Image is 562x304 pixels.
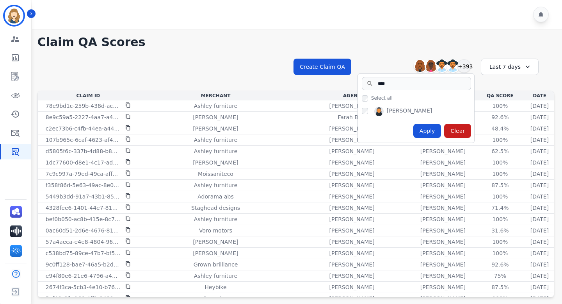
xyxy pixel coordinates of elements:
p: 9c0ff128-bae7-46a5-b2d2-700727722c2c [46,261,121,268]
p: Ashley furniture [194,147,237,155]
div: Apply [413,124,441,138]
p: [PERSON_NAME] [329,261,374,268]
p: [PERSON_NAME] [329,136,374,144]
div: +393 [457,59,471,73]
div: 62.5% [482,147,518,155]
div: 48.4% [482,125,518,132]
p: 107b965c-6caf-4623-af44-c363844841a2 [46,136,121,144]
p: [DATE] [530,102,549,110]
p: [PERSON_NAME] [420,193,466,200]
p: [DATE] [530,125,549,132]
p: [PERSON_NAME] [329,295,374,302]
div: 100% [482,136,518,144]
p: Moissaniteco [198,170,233,178]
p: 8e9c59a5-2227-4aa7-a435-426e7fdb057e [46,113,121,121]
p: [DATE] [530,136,549,144]
p: Ashley furniture [194,136,237,144]
div: 100% [482,159,518,166]
p: Staghead designs [191,204,240,212]
p: [PERSON_NAME] [329,125,374,132]
p: [PERSON_NAME] [329,283,374,291]
div: 71.4% [482,204,518,212]
p: Heybike [205,283,226,291]
p: [PERSON_NAME] [420,215,466,223]
p: [DATE] [530,159,549,166]
p: [PERSON_NAME] [193,113,238,121]
div: Claim Id [39,93,137,99]
div: 100% [482,215,518,223]
p: Oura ring [203,295,228,302]
p: [DATE] [530,170,549,178]
div: Date [527,93,552,99]
p: f358f86d-5e63-49ac-8e0e-848ffb51c150 [46,181,121,189]
div: 87.5% [482,283,518,291]
p: [PERSON_NAME] [420,159,466,166]
div: 92.6% [482,113,518,121]
p: Ashley furniture [194,215,237,223]
p: 1dc77600-d8e1-4c17-ad20-c57412d9e830 [46,159,121,166]
p: Farah Bois [338,113,366,121]
img: Bordered avatar [5,6,23,25]
div: 100% [482,102,518,110]
p: [DATE] [530,215,549,223]
p: [PERSON_NAME] [420,249,466,257]
p: c2ec73b6-c4fb-44ea-a441-bad47e2e64c7 [46,125,121,132]
p: [DATE] [530,295,549,302]
p: c538bd75-89ce-47b7-bf5d-794f8e18709f [46,249,121,257]
p: [PERSON_NAME] [329,102,374,110]
p: Ashley furniture [194,272,237,280]
p: [DATE] [530,204,549,212]
div: Agent [294,93,409,99]
p: [PERSON_NAME] [420,295,466,302]
p: [PERSON_NAME] [420,261,466,268]
p: [PERSON_NAME] [420,181,466,189]
p: 4328fee6-1401-44e7-814b-b81243b1c27a [46,204,121,212]
p: [DATE] [530,238,549,246]
div: 87.5% [482,181,518,189]
p: [DATE] [530,261,549,268]
p: 5af46c2f-c166-4ff1-9480-6f09f0b3170e [46,295,121,302]
p: [DATE] [530,113,549,121]
p: [DATE] [530,181,549,189]
p: [PERSON_NAME] [329,272,374,280]
p: [PERSON_NAME] [193,249,238,257]
div: 100% [482,170,518,178]
div: Merchant [140,93,291,99]
p: [DATE] [530,249,549,257]
p: Adorama abs [197,193,234,200]
p: [PERSON_NAME] [420,238,466,246]
div: [PERSON_NAME] [387,107,432,116]
button: Create Claim QA [293,59,351,75]
p: [PERSON_NAME] [420,227,466,234]
span: Select all [371,95,393,101]
p: 0ac60d51-2d6e-4676-8113-af5f42dde11d [46,227,121,234]
div: 100% [482,295,518,302]
div: 100% [482,249,518,257]
div: 92.6% [482,261,518,268]
p: 5449b3dd-91a7-43b1-85df-fab6e514bca5 [46,193,121,200]
div: 100% [482,238,518,246]
p: [PERSON_NAME] [329,204,374,212]
p: [PERSON_NAME] [329,193,374,200]
p: [PERSON_NAME] [420,147,466,155]
p: 2674f3ca-5cb3-4e10-b76d-b0a95febd2c4 [46,283,121,291]
p: Ashley furniture [194,181,237,189]
p: Voro motors [199,227,232,234]
div: QA Score [477,93,524,99]
p: [PERSON_NAME] [329,238,374,246]
p: [PERSON_NAME] [329,249,374,257]
p: [PERSON_NAME] [193,159,238,166]
p: [PERSON_NAME] [329,147,374,155]
p: [PERSON_NAME] [420,170,466,178]
p: [PERSON_NAME] [193,238,238,246]
p: [PERSON_NAME] [193,125,238,132]
div: Clear [444,124,471,138]
p: [PERSON_NAME] [329,215,374,223]
p: [DATE] [530,147,549,155]
p: bef0b050-ac8b-415e-8c7a-ed1330f4f300 [46,215,121,223]
p: Grown brilliance [194,261,238,268]
div: Last 7 days [481,59,539,75]
p: 7c9c997a-79ed-49ca-aff4-79fa347dd423 [46,170,121,178]
p: [DATE] [530,193,549,200]
p: [DATE] [530,272,549,280]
